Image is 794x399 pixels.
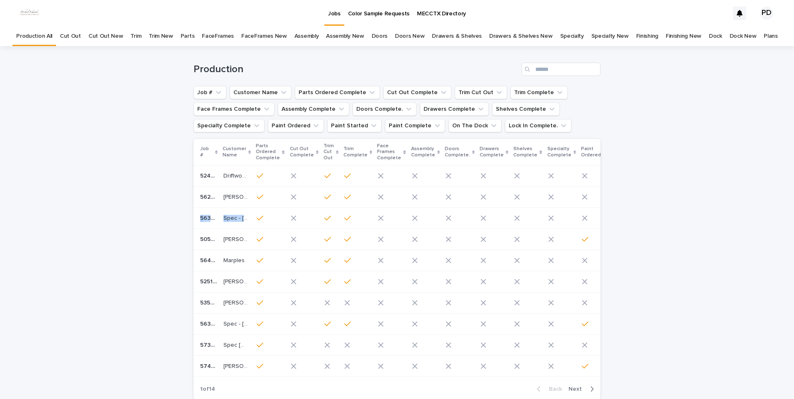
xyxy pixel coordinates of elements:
button: Specialty Complete [194,119,265,132]
tr: 5052-A25052-A2 [PERSON_NAME][PERSON_NAME] [194,229,737,250]
a: Drawers & Shelves New [489,27,553,46]
a: Finishing New [666,27,701,46]
button: Job # [194,86,226,99]
a: Trim [130,27,141,46]
tr: 5251-F15251-F1 [PERSON_NAME] Game House[PERSON_NAME] Game House [194,271,737,292]
p: 5643-F1 [200,255,218,264]
p: [PERSON_NAME] [223,361,250,370]
button: Doors Complete. [353,102,417,116]
a: Cut Out New [88,27,123,46]
p: Cut Out Complete [290,144,314,160]
span: Back [544,386,562,392]
button: Assembly Complete [278,102,349,116]
button: Paint Ordered [268,119,324,132]
button: Cut Out Complete [383,86,451,99]
div: PD [760,7,773,20]
p: Spec 79 Racquet Club Lane [223,340,250,349]
button: Face Frames Complete [194,102,274,116]
a: Production All [16,27,52,46]
a: Doors [372,27,387,46]
button: Trim Complete [510,86,568,99]
p: Assembly Complete [411,144,435,160]
p: Face Frames Complete [377,141,401,163]
p: 5749-F1 [200,361,218,370]
a: Assembly New [326,27,364,46]
p: Parts Ordered Complete [256,141,280,163]
a: Trim New [149,27,173,46]
p: McDonald, RW [223,298,250,307]
a: Plans [764,27,777,46]
p: 5638-F1 [200,213,218,222]
button: Next [565,385,600,393]
p: Crossland Game House [223,277,250,285]
button: Customer Name [230,86,292,99]
p: Marples [223,255,246,264]
tr: 5643-F15643-F1 MarplesMarples [194,250,737,271]
p: 5241-F1 [200,171,218,180]
button: Shelves Complete [492,102,560,116]
a: Dock New [730,27,757,46]
p: 5052-A2 [200,234,218,243]
p: Driftwood Modern [223,171,250,180]
tr: 5638-F25638-F2 Spec - [STREET_ADDRESS]Spec - [STREET_ADDRESS] [194,314,737,335]
p: Spec - 41 Tennis Lane [223,319,250,328]
a: Specialty New [591,27,629,46]
tr: 5241-F15241-F1 Driftwood ModernDriftwood Modern [194,165,737,187]
p: Cantu, Ismael [223,192,250,201]
p: Drawers Complete [480,144,504,160]
a: Parts [181,27,194,46]
tr: 5638-F15638-F1 Spec - [STREET_ADDRESS]Spec - [STREET_ADDRESS] [194,208,737,229]
tr: 5734-F15734-F1 Spec [STREET_ADDRESS]Spec [STREET_ADDRESS] [194,335,737,356]
p: Trim Cut Out [323,141,334,163]
button: Parts Ordered Complete [295,86,380,99]
p: Paint Ordered [581,144,601,160]
p: 5251-F1 [200,277,218,285]
a: Cut Out [60,27,81,46]
p: Shelves Complete [513,144,537,160]
button: Drawers Complete [420,102,489,116]
p: 5638-F2 [200,319,218,328]
p: Job # [200,144,213,160]
p: Trim Complete [343,144,368,160]
tr: 5624-F15624-F1 [PERSON_NAME][PERSON_NAME] [194,187,737,208]
a: FaceFrames New [241,27,287,46]
a: Finishing [636,27,658,46]
p: Doors Complete. [445,144,470,160]
p: Specialty Complete [547,144,571,160]
p: Spec - 41 Tennis Lane [223,213,250,222]
p: Katee Haile [223,234,250,243]
a: Drawers & Shelves [432,27,482,46]
button: Paint Started [327,119,382,132]
h1: Production [194,63,518,75]
tr: 5350-A15350-A1 [PERSON_NAME][PERSON_NAME] [194,292,737,314]
p: 5624-F1 [200,192,218,201]
a: Specialty [560,27,584,46]
span: Next [569,386,587,392]
a: FaceFrames [202,27,234,46]
button: Lock In Complete. [505,119,571,132]
button: Paint Complete [385,119,445,132]
button: Back [530,385,565,393]
a: Dock [709,27,722,46]
button: Trim Cut Out [455,86,507,99]
p: 5350-A1 [200,298,218,307]
tr: 5749-F15749-F1 [PERSON_NAME][PERSON_NAME] [194,356,737,377]
button: On The Dock [448,119,502,132]
p: Customer Name [223,144,246,160]
a: Doors New [395,27,424,46]
p: 5734-F1 [200,340,218,349]
img: dhEtdSsQReaQtgKTuLrt [17,5,42,22]
a: Assembly [294,27,319,46]
input: Search [522,63,600,76]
